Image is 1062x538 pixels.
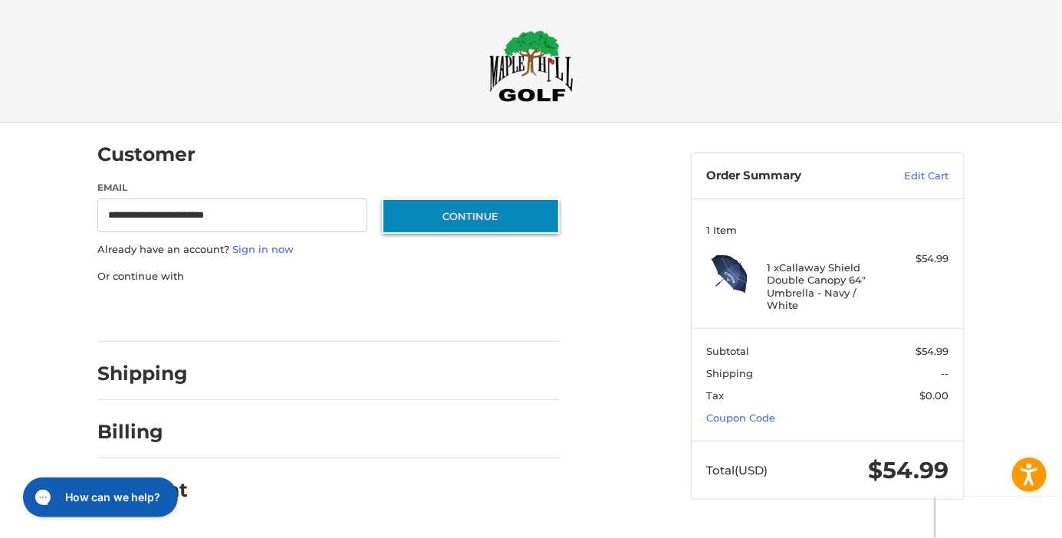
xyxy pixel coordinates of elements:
[869,456,949,484] span: $54.99
[232,243,294,255] a: Sign in now
[353,299,468,326] iframe: PayPal-venmo
[942,367,949,379] span: --
[707,224,949,236] h3: 1 Item
[382,198,560,234] button: Continue
[97,242,560,258] p: Already have an account?
[920,389,949,402] span: $0.00
[768,261,885,311] h4: 1 x Callaway Shield Double Canopy 64" Umbrella - Navy / White
[889,251,949,267] div: $54.99
[872,169,949,184] a: Edit Cart
[97,181,367,195] label: Email
[97,143,196,166] h2: Customer
[222,299,337,326] iframe: PayPal-paylater
[97,362,188,385] h2: Shipping
[93,299,208,326] iframe: PayPal-paypal
[707,463,768,477] span: Total (USD)
[707,412,776,424] a: Coupon Code
[916,345,949,357] span: $54.99
[707,345,750,357] span: Subtotal
[707,389,725,402] span: Tax
[97,420,187,444] h2: Billing
[15,472,182,523] iframe: Gorgias live chat messenger
[489,30,574,102] img: Maple Hill Golf
[935,497,1062,538] iframe: Google Customer Reviews
[97,269,560,284] p: Or continue with
[707,367,754,379] span: Shipping
[707,169,872,184] h3: Order Summary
